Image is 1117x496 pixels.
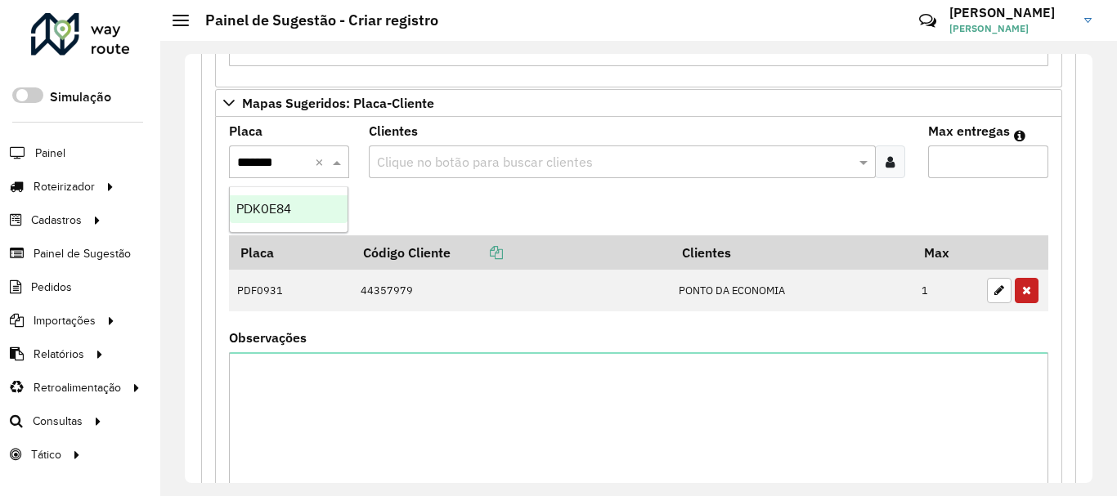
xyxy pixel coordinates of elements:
a: Copiar [451,244,503,261]
label: Simulação [50,87,111,107]
span: Relatórios [34,346,84,363]
span: [PERSON_NAME] [949,21,1072,36]
th: Clientes [671,235,913,270]
span: Pedidos [31,279,72,296]
em: Máximo de clientes que serão colocados na mesma rota com os clientes informados [1014,129,1025,142]
td: 44357979 [352,270,671,312]
th: Placa [229,235,352,270]
span: Roteirizador [34,178,95,195]
td: PDF0931 [229,270,352,312]
span: Mapas Sugeridos: Placa-Cliente [242,96,434,109]
a: Contato Rápido [910,3,945,38]
label: Observações [229,328,307,347]
span: PDK0E84 [236,202,291,216]
a: Mapas Sugeridos: Placa-Cliente [215,89,1062,117]
span: Painel [35,145,65,162]
span: Painel de Sugestão [34,245,131,262]
h3: [PERSON_NAME] [949,5,1072,20]
td: 1 [913,270,979,312]
th: Max [913,235,979,270]
td: PONTO DA ECONOMIA [671,270,913,312]
span: Retroalimentação [34,379,121,396]
span: Cadastros [31,212,82,229]
label: Max entregas [928,121,1010,141]
span: Consultas [33,413,83,430]
th: Código Cliente [352,235,671,270]
span: Importações [34,312,96,329]
ng-dropdown-panel: Options list [229,186,348,233]
span: Tático [31,446,61,463]
label: Placa [229,121,262,141]
span: Clear all [315,152,329,172]
h2: Painel de Sugestão - Criar registro [189,11,438,29]
label: Clientes [369,121,418,141]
